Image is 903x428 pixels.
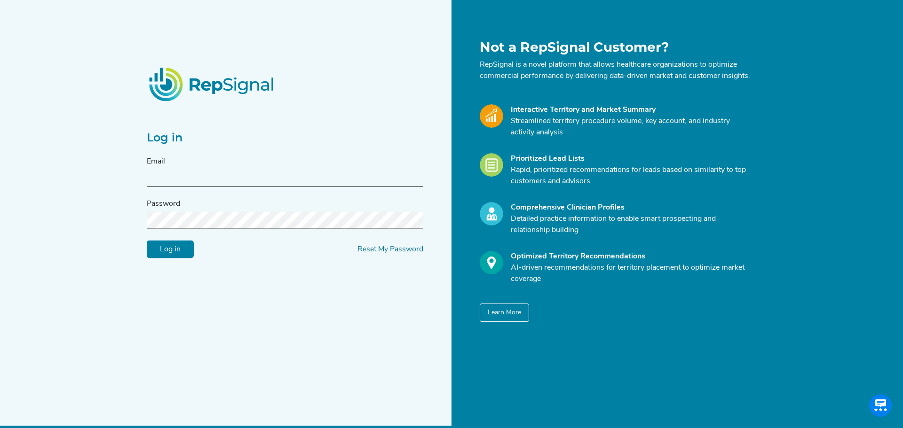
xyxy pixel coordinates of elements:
[147,198,180,210] label: Password
[480,153,503,177] img: Leads_Icon.28e8c528.svg
[511,153,751,164] div: Prioritized Lead Lists
[511,104,751,116] div: Interactive Territory and Market Summary
[511,202,751,213] div: Comprehensive Clinician Profiles
[511,213,751,236] p: Detailed practice information to enable smart prospecting and relationship building
[511,251,751,262] div: Optimized Territory Recommendations
[480,251,503,274] img: Optimize_Icon.261f85db.svg
[147,131,423,145] h2: Log in
[480,104,503,128] img: Market_Icon.a700a4ad.svg
[511,262,751,285] p: AI-driven recommendations for territory placement to optimize market coverage
[137,56,287,112] img: RepSignalLogo.20539ed3.png
[357,246,423,253] a: Reset My Password
[511,164,751,187] p: Rapid, prioritized recommendations for leads based on similarity to top customers and advisors
[480,39,751,55] h1: Not a RepSignal Customer?
[147,156,165,167] label: Email
[480,59,751,82] p: RepSignal is a novel platform that allows healthcare organizations to optimize commercial perform...
[480,202,503,226] img: Profile_Icon.739e2aba.svg
[147,241,194,258] input: Log in
[480,303,529,322] button: Learn More
[511,116,751,138] p: Streamlined territory procedure volume, key account, and industry activity analysis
